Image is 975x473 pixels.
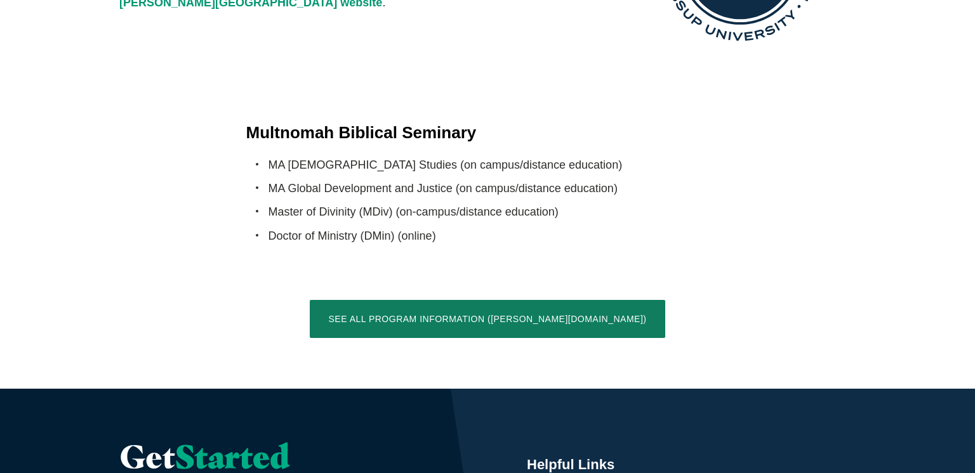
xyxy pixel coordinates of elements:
li: MA [DEMOGRAPHIC_DATA] Studies (on campus/distance education) [269,155,729,175]
a: See All Program Information ([PERSON_NAME][DOMAIN_NAME]) [310,300,666,338]
li: MA Global Development and Justice (on campus/distance education) [269,178,729,198]
h4: Multnomah Biblical Seminary [246,121,729,144]
li: Master of Divinity (MDiv) (on-campus/distance education) [269,202,729,222]
li: Doctor of Ministry (DMin) (online) [269,226,729,246]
